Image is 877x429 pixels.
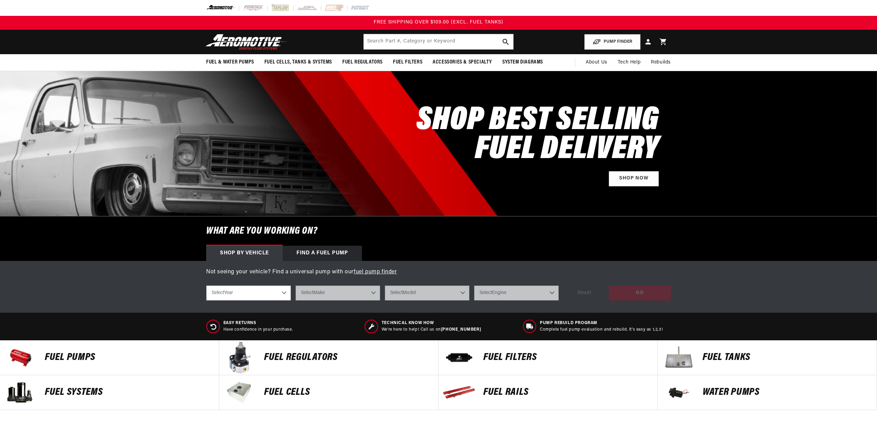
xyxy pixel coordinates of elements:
[264,387,431,398] p: FUEL Cells
[223,340,257,375] img: FUEL REGULATORS
[658,340,877,375] a: Fuel Tanks Fuel Tanks
[45,352,212,363] p: Fuel Pumps
[388,54,427,70] summary: Fuel Filters
[441,328,481,332] a: [PHONE_NUMBER]
[206,285,291,301] select: Year
[364,34,513,49] input: Search by Part Number, Category or Keyword
[374,20,503,25] span: FREE SHIPPING OVER $109.00 (EXCL. FUEL TANKS)
[189,216,688,246] h6: What are you working on?
[382,327,481,333] p: We’re here to help! Call us on
[483,352,651,363] p: FUEL FILTERS
[613,54,646,71] summary: Tech Help
[646,54,676,71] summary: Rebuilds
[498,34,513,49] button: search button
[703,352,870,363] p: Fuel Tanks
[201,54,259,70] summary: Fuel & Water Pumps
[438,375,658,410] a: FUEL Rails FUEL Rails
[438,340,658,375] a: FUEL FILTERS FUEL FILTERS
[651,59,671,66] span: Rebuilds
[540,327,663,333] p: Complete fuel pump evaluation and rebuild. It's easy as 1,2,3!
[609,171,659,187] a: Shop Now
[337,54,388,70] summary: Fuel Regulators
[45,387,212,398] p: Fuel Systems
[342,59,383,66] span: Fuel Regulators
[354,269,397,275] a: fuel pump finder
[223,327,293,333] p: Have confidence in your purchase.
[385,285,470,301] select: Model
[259,54,337,70] summary: Fuel Cells, Tanks & Systems
[618,59,641,66] span: Tech Help
[3,375,38,410] img: Fuel Systems
[442,340,476,375] img: FUEL FILTERS
[219,340,438,375] a: FUEL REGULATORS FUEL REGULATORS
[295,285,380,301] select: Make
[206,246,283,261] div: Shop by vehicle
[204,34,290,50] img: Aeromotive
[661,340,696,375] img: Fuel Tanks
[393,59,422,66] span: Fuel Filters
[581,54,613,71] a: About Us
[661,375,696,410] img: Water Pumps
[658,375,877,410] a: Water Pumps Water Pumps
[3,340,38,375] img: Fuel Pumps
[540,320,663,326] span: Pump Rebuild program
[584,34,641,50] button: PUMP FINDER
[416,106,659,164] h2: SHOP BEST SELLING FUEL DELIVERY
[497,54,548,70] summary: System Diagrams
[474,285,559,301] select: Engine
[223,320,293,326] span: Easy Returns
[483,387,651,398] p: FUEL Rails
[264,352,431,363] p: FUEL REGULATORS
[703,387,870,398] p: Water Pumps
[219,375,438,410] a: FUEL Cells FUEL Cells
[442,375,476,410] img: FUEL Rails
[586,60,607,65] span: About Us
[427,54,497,70] summary: Accessories & Specialty
[206,268,671,277] p: Not seeing your vehicle? Find a universal pump with our
[382,320,481,326] span: Technical Know How
[223,375,257,410] img: FUEL Cells
[206,59,254,66] span: Fuel & Water Pumps
[433,59,492,66] span: Accessories & Specialty
[502,59,543,66] span: System Diagrams
[283,246,362,261] div: Find a Fuel Pump
[264,59,332,66] span: Fuel Cells, Tanks & Systems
